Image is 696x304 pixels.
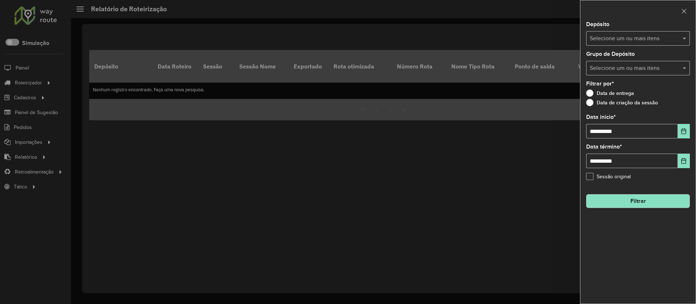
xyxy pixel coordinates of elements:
[586,173,631,180] label: Sessão original
[586,194,690,208] button: Filtrar
[586,113,616,121] label: Data início
[586,142,622,151] label: Data término
[586,50,635,58] label: Grupo de Depósito
[678,154,690,168] button: Choose Date
[586,79,614,88] label: Filtrar por
[586,89,634,97] label: Data de entrega
[678,124,690,138] button: Choose Date
[586,99,658,106] label: Data de criação da sessão
[586,20,609,29] label: Depósito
